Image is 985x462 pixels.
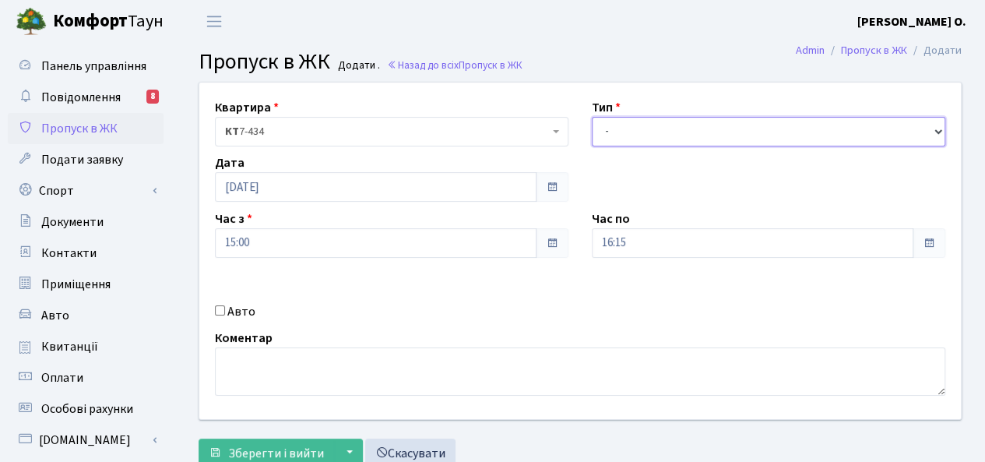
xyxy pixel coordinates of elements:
[857,12,966,31] a: [PERSON_NAME] О.
[335,59,380,72] small: Додати .
[41,89,121,106] span: Повідомлення
[195,9,234,34] button: Переключити навігацію
[796,42,825,58] a: Admin
[592,210,630,228] label: Час по
[16,6,47,37] img: logo.png
[53,9,128,34] b: Комфорт
[772,34,985,67] nav: breadcrumb
[8,238,164,269] a: Контакти
[8,144,164,175] a: Подати заявку
[8,362,164,393] a: Оплати
[41,120,118,137] span: Пропуск в ЖК
[228,445,324,462] span: Зберегти і вийти
[8,300,164,331] a: Авто
[41,338,98,355] span: Квитанції
[8,51,164,82] a: Панель управління
[41,276,111,293] span: Приміщення
[215,329,273,347] label: Коментар
[41,213,104,231] span: Документи
[8,113,164,144] a: Пропуск в ЖК
[459,58,522,72] span: Пропуск в ЖК
[41,245,97,262] span: Контакти
[199,46,330,77] span: Пропуск в ЖК
[225,124,239,139] b: КТ
[41,58,146,75] span: Панель управління
[215,117,568,146] span: <b>КТ</b>&nbsp;&nbsp;&nbsp;&nbsp;7-434
[8,175,164,206] a: Спорт
[8,425,164,456] a: [DOMAIN_NAME]
[592,98,621,117] label: Тип
[215,210,252,228] label: Час з
[215,98,279,117] label: Квартира
[8,82,164,113] a: Повідомлення8
[227,302,255,321] label: Авто
[41,307,69,324] span: Авто
[8,269,164,300] a: Приміщення
[146,90,159,104] div: 8
[41,400,133,418] span: Особові рахунки
[387,58,522,72] a: Назад до всіхПропуск в ЖК
[8,393,164,425] a: Особові рахунки
[215,153,244,172] label: Дата
[841,42,907,58] a: Пропуск в ЖК
[8,206,164,238] a: Документи
[41,369,83,386] span: Оплати
[41,151,123,168] span: Подати заявку
[857,13,966,30] b: [PERSON_NAME] О.
[8,331,164,362] a: Квитанції
[907,42,962,59] li: Додати
[225,124,549,139] span: <b>КТ</b>&nbsp;&nbsp;&nbsp;&nbsp;7-434
[53,9,164,35] span: Таун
